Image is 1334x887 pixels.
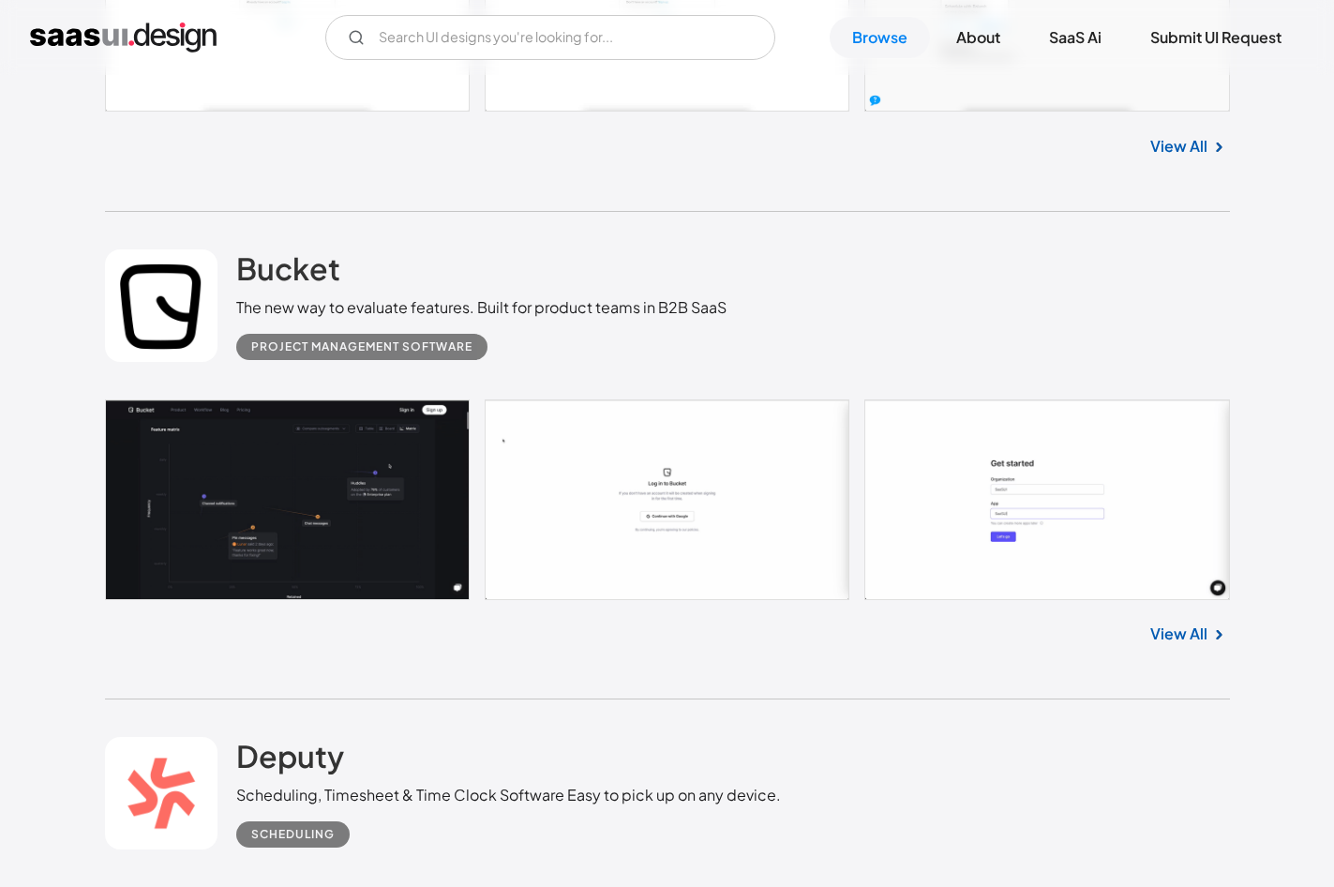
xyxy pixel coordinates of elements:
div: The new way to evaluate features. Built for product teams in B2B SaaS [236,296,727,319]
a: home [30,23,217,53]
a: Submit UI Request [1128,17,1304,58]
a: About [934,17,1023,58]
a: Browse [830,17,930,58]
form: Email Form [325,15,775,60]
div: Scheduling, Timesheet & Time Clock Software Easy to pick up on any device. [236,784,781,806]
a: Bucket [236,249,340,296]
a: View All [1150,135,1207,158]
h2: Deputy [236,737,344,774]
a: SaaS Ai [1027,17,1124,58]
div: Project Management Software [251,336,472,358]
a: View All [1150,623,1207,645]
a: Deputy [236,737,344,784]
div: Scheduling [251,823,335,846]
input: Search UI designs you're looking for... [325,15,775,60]
h2: Bucket [236,249,340,287]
